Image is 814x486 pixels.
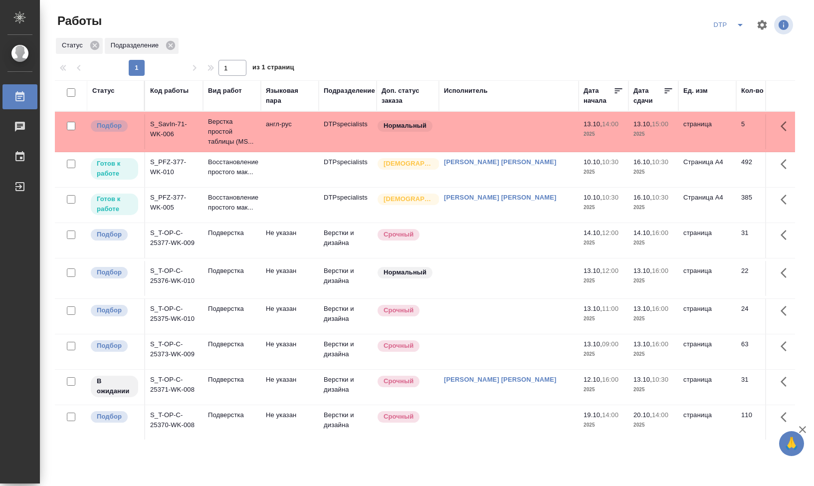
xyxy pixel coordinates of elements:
td: 5 [736,114,786,149]
div: Можно подбирать исполнителей [90,119,139,133]
p: Подверстка [208,339,256,349]
td: англ-рус [261,114,319,149]
p: 12:00 [602,267,618,274]
p: 10:30 [652,194,668,201]
span: из 1 страниц [252,61,294,76]
button: Здесь прячутся важные кнопки [775,188,799,212]
p: 15:00 [652,120,668,128]
div: Дата начала [584,86,613,106]
p: 2025 [584,276,623,286]
p: Подбор [97,267,122,277]
p: 2025 [584,349,623,359]
p: 14:00 [602,120,618,128]
p: Подбор [97,341,122,351]
p: 13.10, [633,120,652,128]
span: Посмотреть информацию [774,15,795,34]
p: 2025 [633,385,673,395]
span: Настроить таблицу [750,13,774,37]
td: DTPspecialists [319,188,377,223]
a: [PERSON_NAME] [PERSON_NAME] [444,158,557,166]
p: Срочный [384,305,413,315]
td: S_T-OP-C-25377-WK-009 [145,223,203,258]
button: Здесь прячутся важные кнопки [775,223,799,247]
div: Можно подбирать исполнителей [90,304,139,317]
td: Верстки и дизайна [319,261,377,296]
p: Нормальный [384,121,426,131]
p: Подбор [97,121,122,131]
p: 19.10, [584,411,602,419]
td: Страница А4 [678,152,736,187]
p: Восстановление простого мак... [208,157,256,177]
p: 16:00 [652,267,668,274]
p: 12.10, [584,376,602,383]
p: 14.10, [584,229,602,237]
p: 11:00 [602,305,618,312]
p: 2025 [584,129,623,139]
p: 2025 [584,314,623,324]
div: split button [710,17,750,33]
p: 2025 [633,349,673,359]
p: 13.10, [633,376,652,383]
p: 14.10, [633,229,652,237]
div: Можно подбирать исполнителей [90,339,139,353]
p: 20.10, [633,411,652,419]
p: [DEMOGRAPHIC_DATA] [384,194,433,204]
td: Не указан [261,223,319,258]
td: S_PFZ-377-WK-005 [145,188,203,223]
p: Подверстка [208,410,256,420]
p: 13.10, [584,305,602,312]
p: В ожидании [97,376,132,396]
p: 2025 [584,420,623,430]
button: Здесь прячутся важные кнопки [775,152,799,176]
p: Восстановление простого мак... [208,193,256,213]
p: 13.10, [584,120,602,128]
p: 16.10, [633,158,652,166]
td: S_T-OP-C-25375-WK-010 [145,299,203,334]
button: 🙏 [779,431,804,456]
p: Подверстка [208,304,256,314]
p: Готов к работе [97,159,132,179]
td: 110 [736,405,786,440]
td: Не указан [261,299,319,334]
p: 2025 [633,203,673,213]
p: 2025 [633,167,673,177]
td: Верстки и дизайна [319,299,377,334]
button: Здесь прячутся важные кнопки [775,370,799,394]
p: 16:00 [652,340,668,348]
td: DTPspecialists [319,152,377,187]
td: Не указан [261,334,319,369]
div: Ед. изм [683,86,708,96]
div: Можно подбирать исполнителей [90,410,139,424]
p: 13.10, [584,340,602,348]
span: 🙏 [783,433,800,454]
td: 385 [736,188,786,223]
p: 2025 [633,314,673,324]
p: Подбор [97,305,122,315]
div: Языковая пара [266,86,314,106]
td: 63 [736,334,786,369]
td: страница [678,405,736,440]
p: Подбор [97,412,122,422]
div: Исполнитель может приступить к работе [90,157,139,181]
div: Статус [92,86,115,96]
p: 2025 [633,238,673,248]
button: Здесь прячутся важные кнопки [775,299,799,323]
td: S_T-OP-C-25370-WK-008 [145,405,203,440]
div: Доп. статус заказа [382,86,434,106]
p: 2025 [584,238,623,248]
td: Не указан [261,405,319,440]
p: 10:30 [602,158,618,166]
p: Срочный [384,230,413,240]
td: Верстки и дизайна [319,405,377,440]
p: Подверстка [208,266,256,276]
span: Работы [55,13,102,29]
button: Здесь прячутся важные кнопки [775,405,799,429]
td: 492 [736,152,786,187]
td: страница [678,334,736,369]
button: Здесь прячутся важные кнопки [775,334,799,358]
td: 24 [736,299,786,334]
td: Не указан [261,370,319,405]
p: Срочный [384,412,413,422]
p: 16:00 [602,376,618,383]
td: страница [678,223,736,258]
